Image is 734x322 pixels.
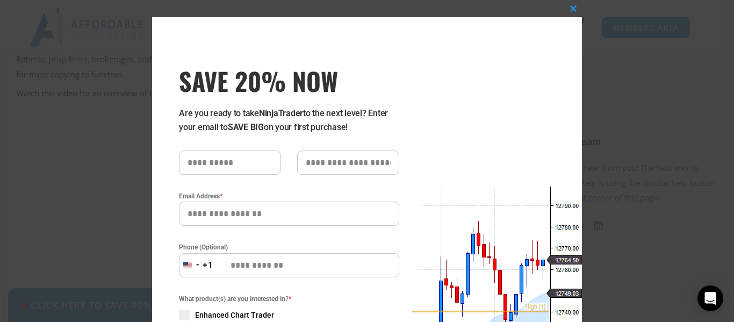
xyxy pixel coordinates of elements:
[228,122,264,132] strong: SAVE BIG
[179,310,399,320] label: Enhanced Chart Trader
[179,191,399,202] label: Email Address
[697,285,723,311] div: Open Intercom Messenger
[259,108,303,118] strong: NinjaTrader
[179,294,399,304] span: What product(s) are you interested in?
[195,310,274,320] span: Enhanced Chart Trader
[179,66,399,96] span: SAVE 20% NOW
[179,242,399,253] label: Phone (Optional)
[203,259,213,273] div: +1
[179,106,399,134] p: Are you ready to take to the next level? Enter your email to on your first purchase!
[179,253,213,277] button: Selected country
